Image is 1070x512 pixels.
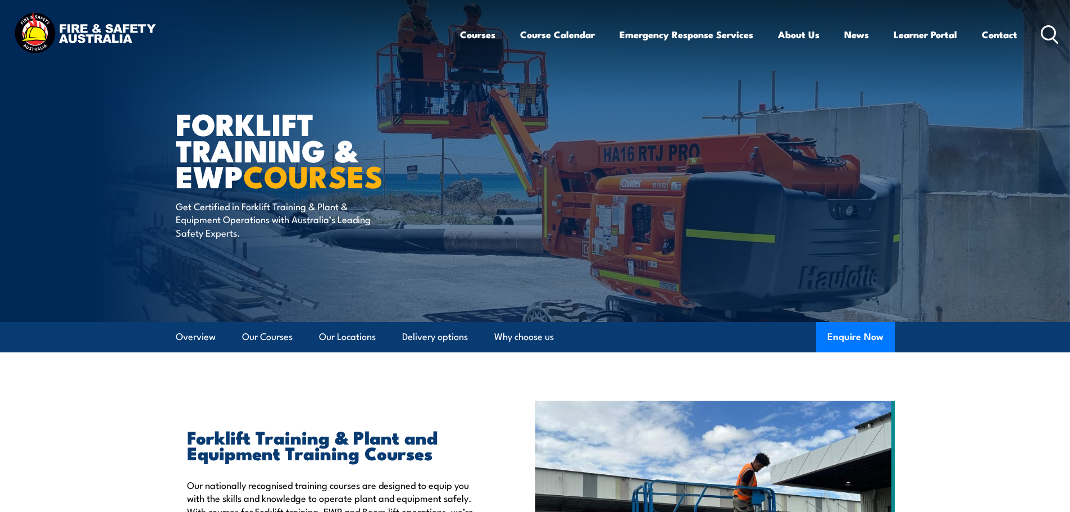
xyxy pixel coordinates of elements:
h1: Forklift Training & EWP [176,110,453,189]
a: Our Locations [319,322,376,352]
a: Learner Portal [894,20,957,49]
h2: Forklift Training & Plant and Equipment Training Courses [187,429,484,460]
strong: COURSES [243,152,383,198]
p: Get Certified in Forklift Training & Plant & Equipment Operations with Australia’s Leading Safety... [176,200,381,239]
a: About Us [778,20,819,49]
a: Why choose us [494,322,554,352]
a: Our Courses [242,322,293,352]
a: Emergency Response Services [620,20,753,49]
a: Courses [460,20,495,49]
a: Delivery options [402,322,468,352]
button: Enquire Now [816,322,895,352]
a: News [844,20,869,49]
a: Contact [982,20,1017,49]
a: Overview [176,322,216,352]
a: Course Calendar [520,20,595,49]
